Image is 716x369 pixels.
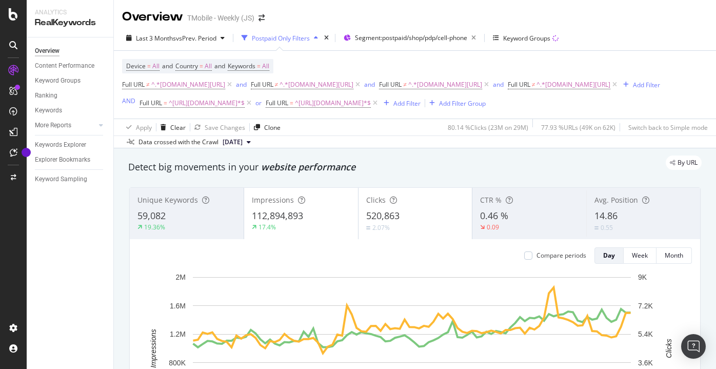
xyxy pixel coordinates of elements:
[22,148,31,157] div: Tooltip anchor
[594,195,638,205] span: Avg. Position
[678,160,698,166] span: By URL
[35,61,94,71] div: Content Performance
[35,174,106,185] a: Keyword Sampling
[137,195,198,205] span: Unique Keywords
[35,90,57,101] div: Ranking
[214,62,225,70] span: and
[275,80,279,89] span: ≠
[536,77,610,92] span: ^.*[DOMAIN_NAME][URL]
[340,30,480,46] button: Segment:postpaid/shop/pdp/cell-phone
[146,80,150,89] span: ≠
[144,223,165,231] div: 19.36%
[136,34,176,43] span: Last 3 Months
[425,97,486,109] button: Add Filter Group
[393,99,421,108] div: Add Filter
[290,99,293,107] span: =
[35,75,81,86] div: Keyword Groups
[638,330,653,338] text: 5.4K
[448,123,528,132] div: 80.14 % Clicks ( 23M on 29M )
[480,195,502,205] span: CTR %
[35,105,62,116] div: Keywords
[223,138,243,147] span: 2025 Sep. 5th
[35,120,71,131] div: More Reports
[628,123,708,132] div: Switch back to Simple mode
[250,119,281,135] button: Clone
[237,30,322,46] button: Postpaid Only Filters
[380,97,421,109] button: Add Filter
[255,98,262,108] button: or
[379,80,402,89] span: Full URL
[236,80,247,89] button: and
[366,226,370,229] img: Equal
[122,119,152,135] button: Apply
[480,209,508,222] span: 0.46 %
[35,46,59,56] div: Overview
[541,123,615,132] div: 77.93 % URLs ( 49K on 62K )
[264,123,281,132] div: Clone
[366,195,386,205] span: Clicks
[439,99,486,108] div: Add Filter Group
[35,8,105,17] div: Analytics
[489,30,563,46] button: Keyword Groups
[258,223,276,231] div: 17.4%
[266,99,288,107] span: Full URL
[190,119,245,135] button: Save Changes
[169,96,245,110] span: ^[URL][DOMAIN_NAME]*$
[35,120,96,131] a: More Reports
[175,62,198,70] span: Country
[638,273,647,281] text: 9K
[156,119,186,135] button: Clear
[152,59,160,73] span: All
[136,123,152,132] div: Apply
[170,330,186,338] text: 1.2M
[35,90,106,101] a: Ranking
[35,174,87,185] div: Keyword Sampling
[665,339,673,358] text: Clicks
[122,96,135,105] div: AND
[403,80,407,89] span: ≠
[147,62,151,70] span: =
[638,302,653,310] text: 7.2K
[35,61,106,71] a: Content Performance
[366,209,400,222] span: 520,863
[408,77,482,92] span: ^.*[DOMAIN_NAME][URL]
[681,334,706,359] div: Open Intercom Messenger
[170,302,186,310] text: 1.6M
[487,223,499,231] div: 0.09
[164,99,167,107] span: =
[262,59,269,73] span: All
[122,96,135,106] button: AND
[493,80,504,89] button: and
[35,140,106,150] a: Keywords Explorer
[35,154,106,165] a: Explorer Bookmarks
[258,14,265,22] div: arrow-right-arrow-left
[536,251,586,260] div: Compare periods
[372,223,390,232] div: 2.07%
[122,8,183,26] div: Overview
[364,80,375,89] button: and
[503,34,550,43] div: Keyword Groups
[149,329,157,367] text: Impressions
[280,77,353,92] span: ^.*[DOMAIN_NAME][URL]
[666,156,702,170] div: legacy label
[603,251,615,260] div: Day
[228,62,255,70] span: Keywords
[355,33,467,42] span: Segment: postpaid/shop/pdp/cell-phone
[170,123,186,132] div: Clear
[176,34,216,43] span: vs Prev. Period
[624,119,708,135] button: Switch back to Simple mode
[35,105,106,116] a: Keywords
[322,33,331,43] div: times
[35,17,105,29] div: RealKeywords
[257,62,261,70] span: =
[35,154,90,165] div: Explorer Bookmarks
[255,99,262,107] div: or
[151,77,225,92] span: ^.*[DOMAIN_NAME][URL]
[633,81,660,89] div: Add Filter
[594,209,618,222] span: 14.86
[218,136,255,148] button: [DATE]
[35,140,86,150] div: Keywords Explorer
